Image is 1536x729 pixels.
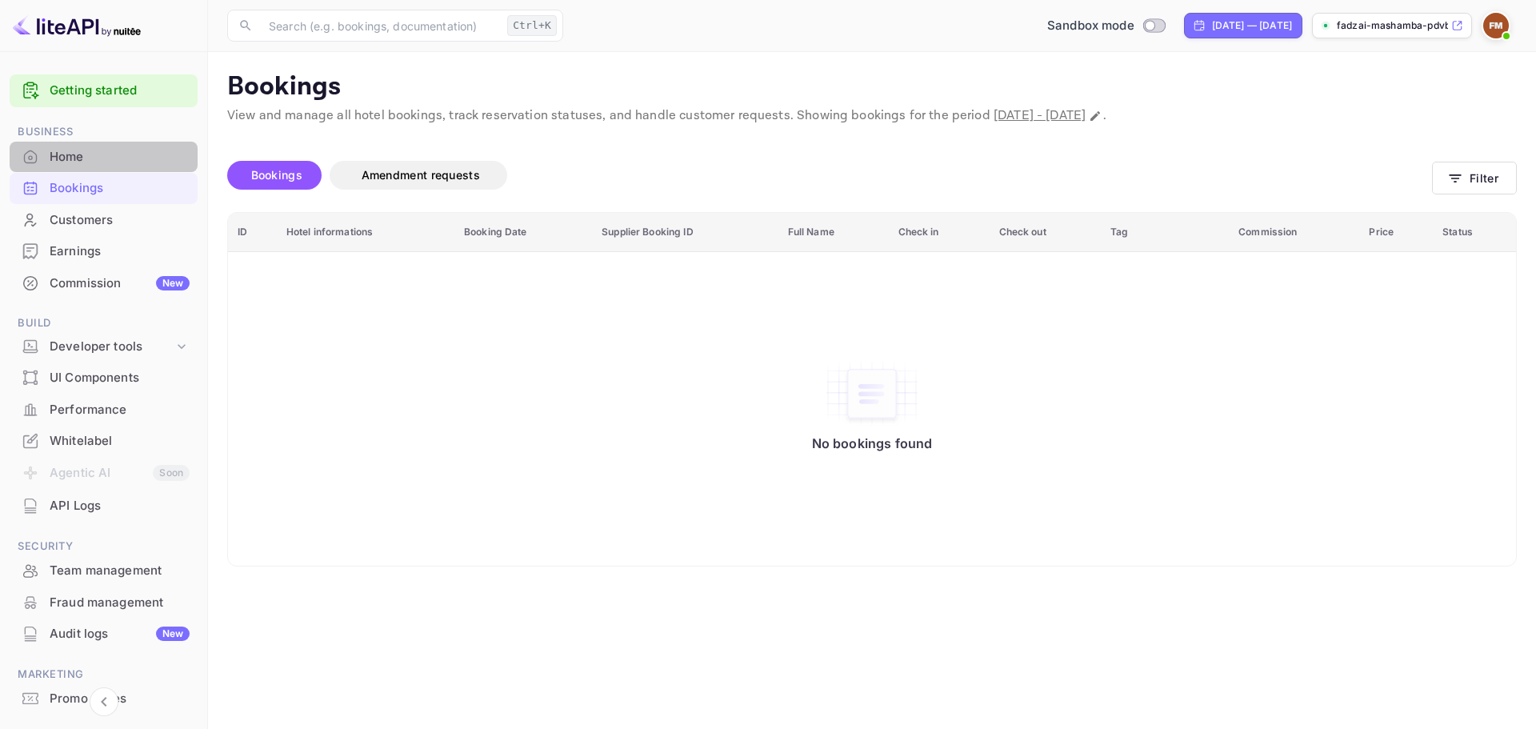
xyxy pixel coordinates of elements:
[50,432,190,451] div: Whitelabel
[812,435,933,451] p: No bookings found
[1483,13,1509,38] img: Fadzai Mashamba
[1087,108,1103,124] button: Change date range
[50,562,190,580] div: Team management
[10,395,198,426] div: Performance
[10,619,198,650] div: Audit logsNew
[1359,213,1433,252] th: Price
[10,123,198,141] span: Business
[50,594,190,612] div: Fraud management
[994,107,1086,124] span: [DATE] - [DATE]
[1047,17,1134,35] span: Sandbox mode
[10,142,198,171] a: Home
[1433,213,1516,252] th: Status
[507,15,557,36] div: Ctrl+K
[50,242,190,261] div: Earnings
[227,106,1517,126] p: View and manage all hotel bookings, track reservation statuses, and handle customer requests. Sho...
[10,362,198,394] div: UI Components
[1337,18,1448,33] p: fadzai-mashamba-pdvbr....
[50,625,190,643] div: Audit logs
[10,426,198,457] div: Whitelabel
[50,338,174,356] div: Developer tools
[1229,213,1359,252] th: Commission
[10,491,198,520] a: API Logs
[251,168,302,182] span: Bookings
[90,687,118,716] button: Collapse navigation
[50,82,190,100] a: Getting started
[10,236,198,266] a: Earnings
[10,268,198,298] a: CommissionNew
[10,314,198,332] span: Build
[50,369,190,387] div: UI Components
[13,13,141,38] img: LiteAPI logo
[10,683,198,715] div: Promo codes
[10,173,198,204] div: Bookings
[10,555,198,587] div: Team management
[50,211,190,230] div: Customers
[889,213,990,252] th: Check in
[1101,213,1229,252] th: Tag
[10,538,198,555] span: Security
[156,276,190,290] div: New
[228,213,277,252] th: ID
[10,205,198,234] a: Customers
[50,690,190,708] div: Promo codes
[50,274,190,293] div: Commission
[228,213,1516,566] table: booking table
[227,161,1432,190] div: account-settings tabs
[1432,162,1517,194] button: Filter
[10,395,198,424] a: Performance
[227,71,1517,103] p: Bookings
[1212,18,1292,33] div: [DATE] — [DATE]
[259,10,501,42] input: Search (e.g. bookings, documentation)
[50,401,190,419] div: Performance
[10,426,198,455] a: Whitelabel
[50,179,190,198] div: Bookings
[990,213,1102,252] th: Check out
[10,268,198,299] div: CommissionNew
[10,666,198,683] span: Marketing
[10,587,198,619] div: Fraud management
[10,333,198,361] div: Developer tools
[10,491,198,522] div: API Logs
[10,173,198,202] a: Bookings
[10,362,198,392] a: UI Components
[10,236,198,267] div: Earnings
[50,148,190,166] div: Home
[824,360,920,427] img: No bookings found
[1041,17,1171,35] div: Switch to Production mode
[10,619,198,648] a: Audit logsNew
[277,213,454,252] th: Hotel informations
[362,168,480,182] span: Amendment requests
[454,213,592,252] th: Booking Date
[10,587,198,617] a: Fraud management
[10,205,198,236] div: Customers
[10,74,198,107] div: Getting started
[592,213,778,252] th: Supplier Booking ID
[10,555,198,585] a: Team management
[50,497,190,515] div: API Logs
[778,213,889,252] th: Full Name
[10,683,198,713] a: Promo codes
[10,142,198,173] div: Home
[156,627,190,641] div: New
